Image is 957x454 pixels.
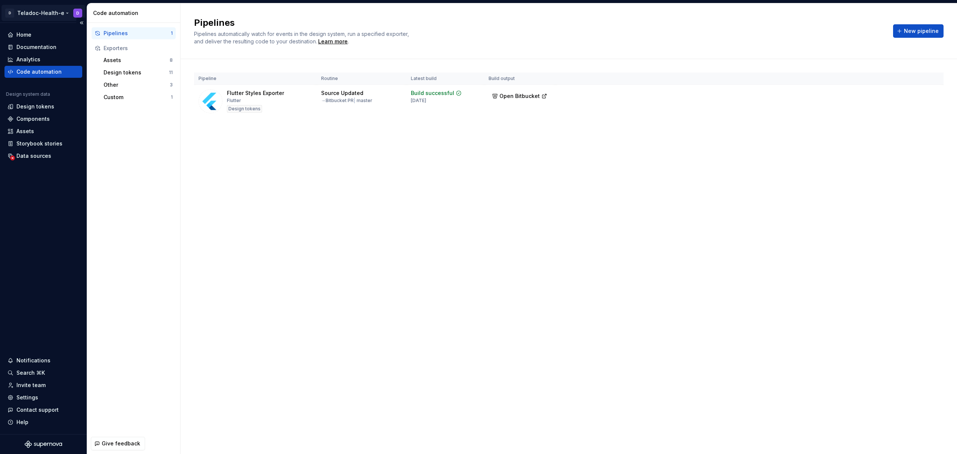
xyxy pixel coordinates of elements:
[169,70,173,76] div: 11
[411,89,454,97] div: Build successful
[16,103,54,110] div: Design tokens
[4,404,82,416] button: Contact support
[170,57,173,63] div: 8
[16,140,62,147] div: Storybook stories
[16,406,59,414] div: Contact support
[101,67,176,79] button: Design tokens11
[227,105,262,113] div: Design tokens
[5,9,14,18] div: D
[104,69,169,76] div: Design tokens
[171,94,173,100] div: 1
[16,68,62,76] div: Code automation
[16,418,28,426] div: Help
[16,43,56,51] div: Documentation
[194,17,884,29] h2: Pipelines
[102,440,140,447] span: Give feedback
[16,128,34,135] div: Assets
[321,89,363,97] div: Source Updated
[904,27,939,35] span: New pipeline
[17,9,64,17] div: Teladoc-Health-e
[76,10,79,16] div: D
[16,357,50,364] div: Notifications
[16,394,38,401] div: Settings
[104,30,171,37] div: Pipelines
[16,31,31,39] div: Home
[4,29,82,41] a: Home
[484,73,555,85] th: Build output
[194,73,317,85] th: Pipeline
[4,53,82,65] a: Analytics
[489,89,551,103] button: Open Bitbucket
[101,54,176,66] button: Assets8
[317,39,349,45] span: .
[406,73,484,85] th: Latest build
[194,31,410,45] span: Pipelines automatically watch for events in the design system, run a specified exporter, and deli...
[4,379,82,391] a: Invite team
[318,38,348,45] a: Learn more
[4,41,82,53] a: Documentation
[4,113,82,125] a: Components
[411,98,426,104] div: [DATE]
[25,441,62,448] svg: Supernova Logo
[893,24,944,38] button: New pipeline
[227,89,284,97] div: Flutter Styles Exporter
[104,93,171,101] div: Custom
[4,392,82,404] a: Settings
[16,56,40,63] div: Analytics
[91,437,145,450] button: Give feedback
[101,91,176,103] button: Custom1
[4,355,82,366] button: Notifications
[93,9,177,17] div: Code automation
[104,56,170,64] div: Assets
[354,98,356,103] span: |
[104,81,170,89] div: Other
[104,45,173,52] div: Exporters
[171,30,173,36] div: 1
[4,125,82,137] a: Assets
[4,416,82,428] button: Help
[4,66,82,78] a: Code automation
[321,98,372,104] div: → Bitbucket PR master
[92,27,176,39] button: Pipelines1
[4,150,82,162] a: Data sources
[4,367,82,379] button: Search ⌘K
[16,152,51,160] div: Data sources
[4,101,82,113] a: Design tokens
[6,91,50,97] div: Design system data
[489,94,551,100] a: Open Bitbucket
[16,369,45,377] div: Search ⌘K
[499,92,540,100] span: Open Bitbucket
[16,381,46,389] div: Invite team
[317,73,406,85] th: Routine
[4,138,82,150] a: Storybook stories
[76,18,87,28] button: Collapse sidebar
[227,98,241,104] div: Flutter
[170,82,173,88] div: 3
[1,5,85,21] button: DTeladoc-Health-eD
[16,115,50,123] div: Components
[101,79,176,91] button: Other3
